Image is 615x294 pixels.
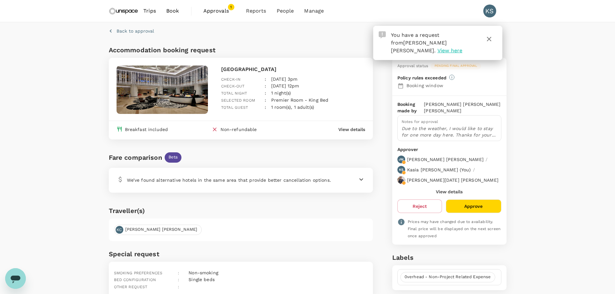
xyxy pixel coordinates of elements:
p: / [486,156,487,163]
h6: Special request [109,249,373,259]
img: hotel [117,66,208,114]
p: Premier Room - King Bed [271,97,328,103]
p: 1 night(s) [271,90,291,96]
img: avatar-66beb14e4999c.jpeg [397,176,405,184]
span: Notes for approval [402,119,438,124]
h6: Accommodation booking request [109,45,240,55]
span: Smoking preferences [114,271,163,275]
span: Book [166,7,179,15]
h6: Labels [392,252,507,263]
img: Approval Request [379,31,386,38]
div: Non-smoking [186,267,218,276]
span: Check-in [221,77,241,82]
span: [PERSON_NAME] [PERSON_NAME] [391,40,447,54]
div: : [260,85,266,97]
span: Check-out [221,84,244,88]
span: You have a request from . [391,32,447,54]
div: Approval status [397,63,428,69]
div: : [260,77,266,90]
p: Due to the weather, I would like to stay for one more day here. Thanks for your understanding. [402,125,497,138]
p: Kasia [PERSON_NAME] ( You ) [407,167,471,173]
button: View details [338,126,365,133]
button: Reject [397,199,442,213]
iframe: Button to launch messaging window [5,268,26,289]
span: Pending final approval [431,64,481,68]
span: View here [437,47,462,54]
span: Total night [221,91,247,96]
button: Back to approval [109,28,154,34]
p: Booking window [406,82,501,89]
button: Approve [446,199,501,213]
div: : [260,99,266,111]
span: Beta [165,154,182,160]
p: Approver [397,146,501,153]
span: Approvals [203,7,236,15]
span: : [178,285,179,289]
p: [PERSON_NAME] [PERSON_NAME] [407,156,484,163]
span: Bed configuration [114,278,156,282]
span: Reports [246,7,266,15]
span: People [277,7,294,15]
div: Fare comparison [109,152,162,163]
p: KS [399,167,403,172]
span: 1 [228,4,234,10]
span: : [178,278,179,282]
span: Manage [304,7,324,15]
p: 1 room(s), 1 adult(s) [271,104,314,110]
p: [DATE] 3pm [271,76,298,82]
span: Total guest [221,105,248,110]
p: Policy rules exceeded [397,75,446,81]
p: [GEOGRAPHIC_DATA] [221,66,365,73]
div: KS [483,5,496,17]
div: Single beds [186,274,215,283]
h6: Traveller(s) [109,206,373,216]
p: / [473,167,475,173]
p: Booking made by [397,101,424,114]
img: Unispace [109,4,138,18]
div: : [260,71,266,83]
span: Trips [143,7,156,15]
div: : [260,92,266,104]
div: Breakfast included [125,126,168,133]
p: [PERSON_NAME][DATE] [PERSON_NAME] [407,177,498,183]
button: View details [436,189,463,194]
p: Back to approval [117,28,154,34]
p: JM [399,157,404,162]
span: [PERSON_NAME] [PERSON_NAME] [121,227,201,233]
span: Other request [114,285,148,289]
p: [PERSON_NAME] [PERSON_NAME] [PERSON_NAME] [424,101,501,114]
span: Selected room [221,98,255,103]
p: [DATE] 12pm [271,83,299,89]
div: KC [116,226,123,234]
div: Non-refundable [220,126,257,134]
span: 0verhead - Non-Project Related Expense [401,274,495,280]
p: We’ve found alternative hotels in the same area that provide better cancellation options. [127,177,331,183]
span: Prices may have changed due to availability. Final price will be displayed on the next screen onc... [408,219,500,238]
span: : [178,271,179,275]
